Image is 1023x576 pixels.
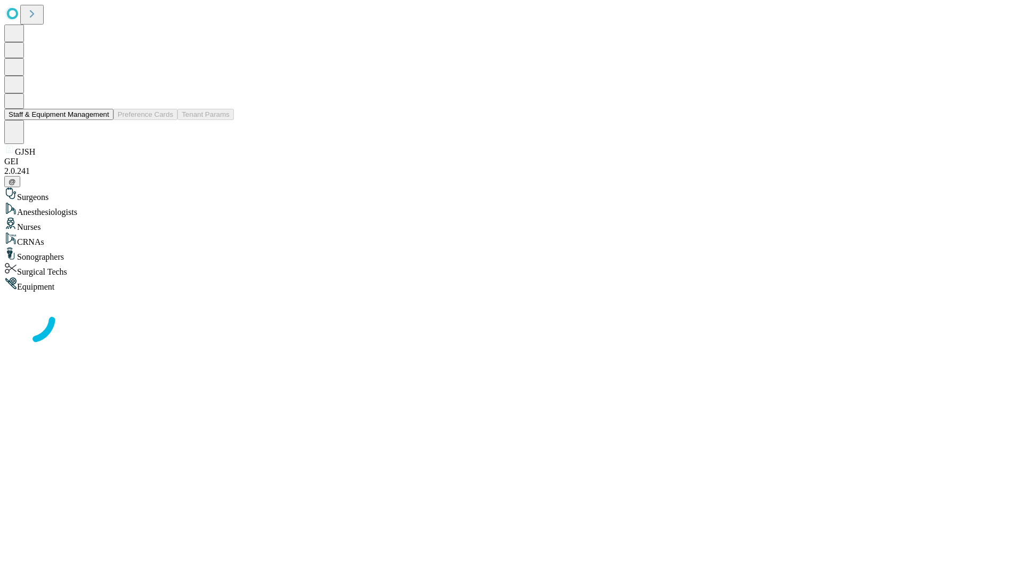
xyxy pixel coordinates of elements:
[4,217,1019,232] div: Nurses
[15,147,35,156] span: GJSH
[9,178,16,186] span: @
[4,109,113,120] button: Staff & Equipment Management
[4,247,1019,262] div: Sonographers
[4,176,20,187] button: @
[177,109,234,120] button: Tenant Params
[4,157,1019,166] div: GEI
[4,187,1019,202] div: Surgeons
[113,109,177,120] button: Preference Cards
[4,277,1019,292] div: Equipment
[4,262,1019,277] div: Surgical Techs
[4,166,1019,176] div: 2.0.241
[4,202,1019,217] div: Anesthesiologists
[4,232,1019,247] div: CRNAs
